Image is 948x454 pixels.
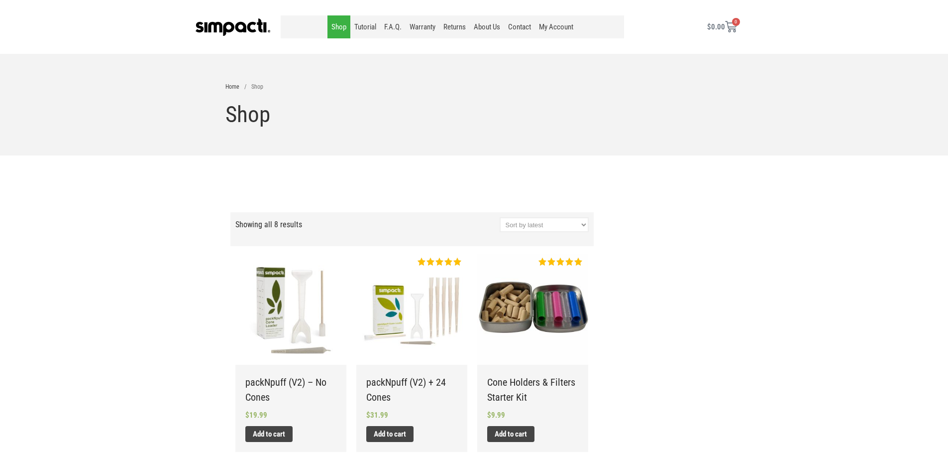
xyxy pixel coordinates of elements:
a: Contact [504,15,535,38]
span: Shop [251,83,263,90]
span: 0 [732,18,740,26]
a: About Us [470,15,504,38]
a: Returns [439,15,470,38]
span: Rated out of 5 [418,258,462,266]
a: packNpuff (V2) + 24 Cones packNpuff (V2) + 24 ConesRated 5.00 out of 5 $31.99 [366,254,457,421]
span: $ [487,411,491,420]
div: Rated 5.00 out of 5 [538,258,583,266]
bdi: 19.99 [245,411,267,420]
p: Showing all 8 results [235,217,302,232]
a: Tutorial [350,15,380,38]
a: My Account [535,15,577,38]
bdi: 31.99 [366,411,388,420]
a: Home [225,83,239,90]
img: packNpuff (V2) + 24 Cones [356,254,467,365]
a: Cone Holders & Filters Starter Kit Cone Holders & Filters Starter KitRated 5.00 out of 5 $9.99 [487,254,578,421]
span: $ [707,22,711,31]
div: Rated 5.00 out of 5 [418,258,462,266]
a: F.A.Q. [380,15,406,38]
img: Cone Holders & Filters Starter Kit [477,254,588,365]
a: Add to cart: “packNpuff (V2) - No Cones” [245,426,293,443]
bdi: 9.99 [487,411,505,420]
a: Warranty [406,15,439,38]
a: Add to cart: “Cone Holders & Filters Starter Kit” [487,426,534,443]
a: Add to cart: “packNpuff (V2) + 24 Cones” [366,426,414,443]
select: Shop order [500,217,589,232]
span: $ [366,411,370,420]
span: $ [245,411,249,420]
li: / [244,82,246,91]
bdi: 0.00 [707,22,725,31]
h2: Cone Holders & Filters Starter Kit [487,375,578,405]
a: $0.00 0 [695,15,749,39]
h2: packNpuff (V2) – No Cones [245,375,336,405]
h2: packNpuff (V2) + 24 Cones [366,375,457,405]
span: Rated out of 5 [538,258,583,266]
a: Shop [327,15,350,38]
h3: Shop [225,102,723,127]
img: packNpuff (V2) - No Cones [235,254,346,365]
a: packNpuff (V2) - No Cones packNpuff (V2) – No Cones $19.99 [245,254,336,421]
